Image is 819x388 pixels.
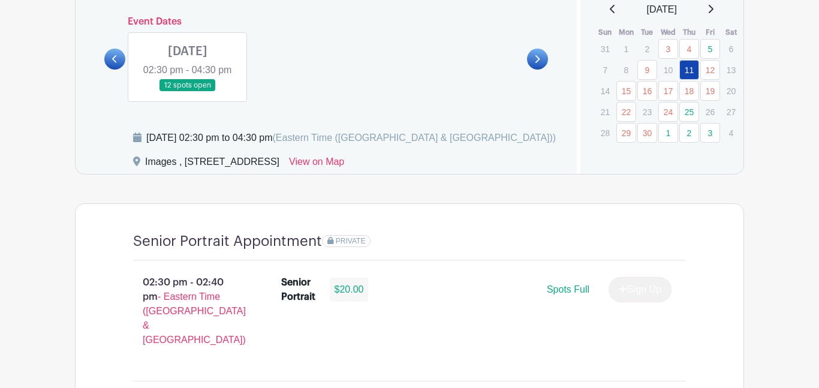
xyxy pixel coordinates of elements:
a: 2 [679,123,699,143]
div: Senior Portrait [281,275,315,304]
th: Sun [595,26,616,38]
a: 29 [616,123,636,143]
a: 17 [658,81,678,101]
p: 27 [721,103,741,121]
a: 25 [679,102,699,122]
a: 5 [700,39,720,59]
th: Fri [700,26,721,38]
div: [DATE] 02:30 pm to 04:30 pm [146,131,556,145]
p: 21 [595,103,615,121]
span: Spots Full [547,284,589,294]
a: 15 [616,81,636,101]
a: 16 [637,81,657,101]
p: 2 [637,40,657,58]
span: [DATE] [647,2,677,17]
a: 11 [679,60,699,80]
p: 31 [595,40,615,58]
h4: Senior Portrait Appointment [133,233,322,250]
p: 14 [595,82,615,100]
a: 24 [658,102,678,122]
p: 6 [721,40,741,58]
th: Mon [616,26,637,38]
th: Tue [637,26,658,38]
span: PRIVATE [336,237,366,245]
p: 28 [595,124,615,142]
a: 12 [700,60,720,80]
p: 26 [700,103,720,121]
th: Sat [721,26,742,38]
th: Thu [679,26,700,38]
a: View on Map [289,155,344,174]
a: 3 [658,39,678,59]
a: 30 [637,123,657,143]
h6: Event Dates [125,16,527,28]
a: 18 [679,81,699,101]
a: 19 [700,81,720,101]
p: 4 [721,124,741,142]
p: 20 [721,82,741,100]
a: 1 [658,123,678,143]
p: 10 [658,61,678,79]
p: 13 [721,61,741,79]
p: 23 [637,103,657,121]
span: (Eastern Time ([GEOGRAPHIC_DATA] & [GEOGRAPHIC_DATA])) [272,133,556,143]
p: 02:30 pm - 02:40 pm [114,270,262,352]
a: 4 [679,39,699,59]
div: $20.00 [330,278,369,302]
p: 1 [616,40,636,58]
th: Wed [658,26,679,38]
a: 9 [637,60,657,80]
div: Images , [STREET_ADDRESS] [145,155,279,174]
p: 7 [595,61,615,79]
span: - Eastern Time ([GEOGRAPHIC_DATA] & [GEOGRAPHIC_DATA]) [143,291,246,345]
a: 22 [616,102,636,122]
a: 3 [700,123,720,143]
p: 8 [616,61,636,79]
